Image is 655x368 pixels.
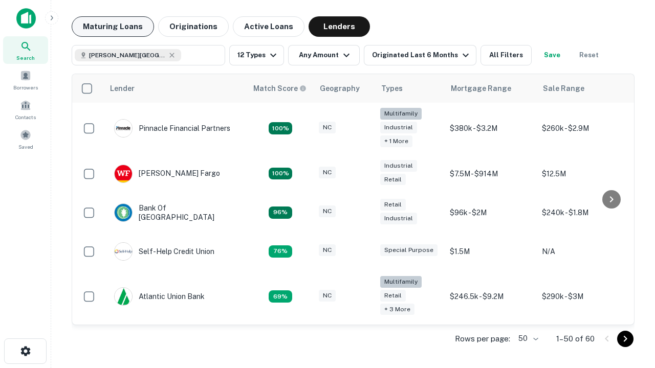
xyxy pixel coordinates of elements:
th: Lender [104,74,247,103]
td: $7.5M - $914M [445,154,537,193]
p: 1–50 of 60 [556,333,595,345]
div: Matching Properties: 15, hasApolloMatch: undefined [269,168,292,180]
a: Contacts [3,96,48,123]
div: Atlantic Union Bank [114,287,205,306]
img: picture [115,165,132,182]
div: Special Purpose [380,244,438,256]
th: Sale Range [537,74,629,103]
div: + 3 more [380,304,414,315]
img: capitalize-icon.png [16,8,36,29]
p: Rows per page: [455,333,510,345]
div: Self-help Credit Union [114,242,214,261]
td: $12.5M [537,154,629,193]
div: Lender [110,82,135,95]
iframe: Chat Widget [604,286,655,335]
div: Originated Last 6 Months [372,49,472,61]
a: Saved [3,125,48,153]
th: Mortgage Range [445,74,537,103]
a: Borrowers [3,66,48,94]
button: Active Loans [233,16,304,37]
div: NC [319,244,336,256]
div: Capitalize uses an advanced AI algorithm to match your search with the best lender. The match sco... [253,83,307,94]
div: + 1 more [380,135,412,147]
button: Any Amount [288,45,360,65]
div: Retail [380,174,406,186]
button: Save your search to get updates of matches that match your search criteria. [536,45,569,65]
button: Maturing Loans [72,16,154,37]
div: Matching Properties: 26, hasApolloMatch: undefined [269,122,292,134]
div: NC [319,205,336,217]
button: Reset [573,45,605,65]
div: NC [319,290,336,302]
div: Multifamily [380,276,422,288]
img: picture [115,288,132,305]
button: 12 Types [229,45,284,65]
button: Go to next page [617,331,634,347]
img: picture [115,120,132,137]
div: Matching Properties: 14, hasApolloMatch: undefined [269,206,292,219]
button: Lenders [309,16,370,37]
span: Saved [18,143,33,151]
div: Bank Of [GEOGRAPHIC_DATA] [114,203,237,222]
th: Types [375,74,445,103]
span: Borrowers [13,83,38,91]
div: NC [319,167,336,178]
th: Capitalize uses an advanced AI algorithm to match your search with the best lender. The match sco... [247,74,314,103]
button: All Filters [481,45,532,65]
div: Retail [380,290,406,302]
td: $290k - $3M [537,271,629,323]
span: Search [16,54,35,62]
span: Contacts [15,113,36,121]
h6: Match Score [253,83,304,94]
div: Matching Properties: 10, hasApolloMatch: undefined [269,290,292,303]
div: Mortgage Range [451,82,511,95]
img: picture [115,243,132,260]
button: Originated Last 6 Months [364,45,476,65]
div: Industrial [380,122,417,133]
div: Industrial [380,213,417,224]
td: N/A [537,232,629,271]
div: Retail [380,199,406,211]
td: $380k - $3.2M [445,103,537,154]
button: Originations [158,16,229,37]
td: $1.5M [445,232,537,271]
th: Geography [314,74,375,103]
div: Geography [320,82,360,95]
td: $246.5k - $9.2M [445,271,537,323]
div: NC [319,122,336,133]
div: Sale Range [543,82,584,95]
div: Matching Properties: 11, hasApolloMatch: undefined [269,245,292,258]
div: Industrial [380,160,417,172]
td: $96k - $2M [445,193,537,232]
a: Search [3,36,48,64]
span: [PERSON_NAME][GEOGRAPHIC_DATA], [GEOGRAPHIC_DATA] [89,51,166,60]
img: picture [115,204,132,221]
div: [PERSON_NAME] Fargo [114,165,220,183]
div: Types [381,82,403,95]
div: Multifamily [380,108,422,120]
div: 50 [514,331,540,346]
td: $240k - $1.8M [537,193,629,232]
div: Pinnacle Financial Partners [114,119,230,137]
td: $260k - $2.9M [537,103,629,154]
